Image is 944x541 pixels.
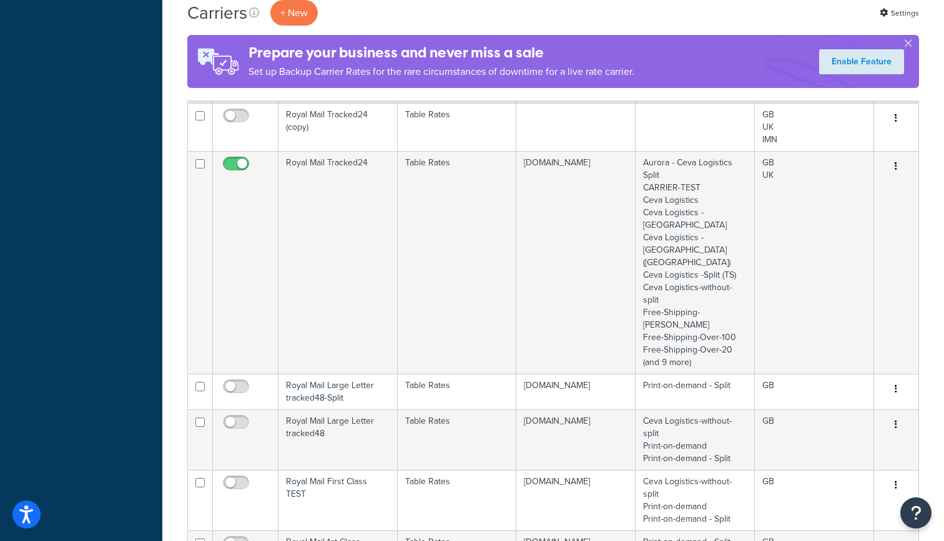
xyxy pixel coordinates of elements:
[755,374,874,409] td: GB
[636,409,755,470] td: Ceva Logistics-without-split Print-on-demand Print-on-demand - Split
[636,470,755,530] td: Ceva Logistics-without-split Print-on-demand Print-on-demand - Split
[398,151,517,374] td: Table Rates
[398,374,517,409] td: Table Rates
[516,151,636,374] td: [DOMAIN_NAME]
[278,470,398,530] td: Royal Mail First Class TEST
[398,103,517,151] td: Table Rates
[278,103,398,151] td: Royal Mail Tracked24 (copy)
[516,409,636,470] td: [DOMAIN_NAME]
[278,409,398,470] td: Royal Mail Large Letter tracked48
[187,1,247,25] h1: Carriers
[819,49,904,74] a: Enable Feature
[187,35,248,88] img: ad-rules-rateshop-fe6ec290ccb7230408bd80ed9643f0289d75e0ffd9eb532fc0e269fcd187b520.png
[755,103,874,151] td: GB UK IMN
[398,470,517,530] td: Table Rates
[755,151,874,374] td: GB UK
[278,151,398,374] td: Royal Mail Tracked24
[900,497,932,529] button: Open Resource Center
[516,470,636,530] td: [DOMAIN_NAME]
[755,409,874,470] td: GB
[636,151,755,374] td: Aurora - Ceva Logistics Split CARRIER-TEST Ceva Logistics Ceva Logistics -[GEOGRAPHIC_DATA] Ceva ...
[278,374,398,409] td: Royal Mail Large Letter tracked48-Split
[248,63,634,80] p: Set up Backup Carrier Rates for the rare circumstances of downtime for a live rate carrier.
[880,4,919,22] a: Settings
[755,470,874,530] td: GB
[516,374,636,409] td: [DOMAIN_NAME]
[248,42,634,63] h4: Prepare your business and never miss a sale
[398,409,517,470] td: Table Rates
[636,374,755,409] td: Print-on-demand - Split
